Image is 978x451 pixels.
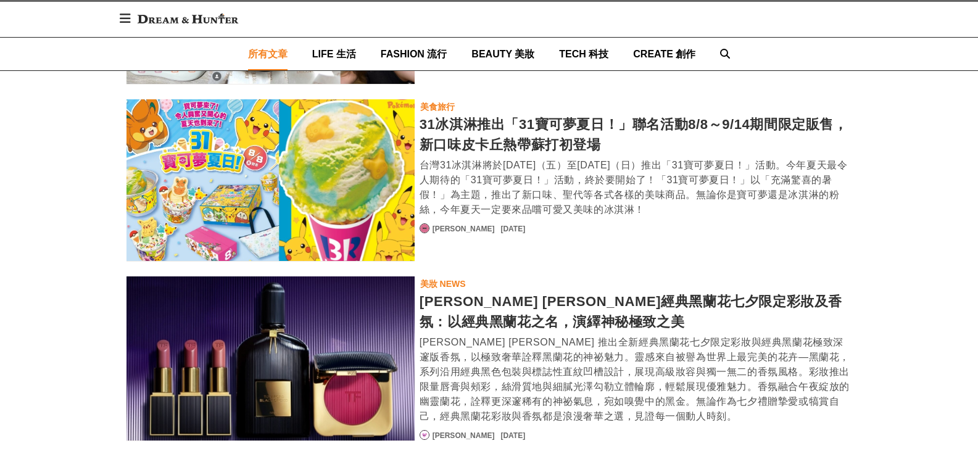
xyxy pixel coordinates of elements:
[471,49,534,59] span: BEAUTY 美妝
[420,291,852,332] div: [PERSON_NAME] [PERSON_NAME]經典黑蘭花七夕限定彩妝及香氛：以經典黑蘭花之名，演繹神秘極致之美
[420,277,466,291] div: 美妝 NEWS
[420,114,852,217] a: 31冰淇淋推出「31寶可夢夏日！」聯名活動8/8～9/14期間限定販售，新口味皮卡丘熱帶蘇打初登場台灣31冰淇淋將於[DATE]（五）至[DATE]（日）推出「31寶可夢夏日！」活動。今年夏天最...
[500,223,525,234] div: [DATE]
[420,223,429,233] a: Avatar
[420,276,466,291] a: 美妝 NEWS
[248,38,288,70] a: 所有文章
[312,49,356,59] span: LIFE 生活
[420,99,455,114] a: 美食旅行
[633,38,695,70] a: CREATE 創作
[420,158,852,217] div: 台灣31冰淇淋將於[DATE]（五）至[DATE]（日）推出「31寶可夢夏日！」活動。今年夏天最令人期待的「31寶可夢夏日！」活動，終於要開始了！「31寶可夢夏日！」以「充滿驚喜的暑假！」為主題...
[420,224,429,233] img: Avatar
[312,38,356,70] a: LIFE 生活
[433,430,495,441] a: [PERSON_NAME]
[500,430,525,441] div: [DATE]
[126,276,415,441] a: TOM FORD經典黑蘭花七夕限定彩妝及香氛：以經典黑蘭花之名，演繹神秘極致之美
[420,114,852,155] div: 31冰淇淋推出「31寶可夢夏日！」聯名活動8/8～9/14期間限定販售，新口味皮卡丘熱帶蘇打初登場
[248,49,288,59] span: 所有文章
[381,49,447,59] span: FASHION 流行
[381,38,447,70] a: FASHION 流行
[633,49,695,59] span: CREATE 創作
[420,100,455,114] div: 美食旅行
[420,430,429,440] a: Avatar
[420,335,852,424] div: [PERSON_NAME] [PERSON_NAME] 推出全新經典黑蘭花七夕限定彩妝與經典黑蘭花極致深邃版香氛，以極致奢華詮釋黑蘭花的神祕魅力。靈感來自被譽為世界上最完美的花卉—黑蘭花，系列沿...
[559,49,608,59] span: TECH 科技
[433,223,495,234] a: [PERSON_NAME]
[420,291,852,424] a: [PERSON_NAME] [PERSON_NAME]經典黑蘭花七夕限定彩妝及香氛：以經典黑蘭花之名，演繹神秘極致之美[PERSON_NAME] [PERSON_NAME] 推出全新經典黑蘭花七...
[126,99,415,262] a: 31冰淇淋推出「31寶可夢夏日！」聯名活動8/8～9/14期間限定販售，新口味皮卡丘熱帶蘇打初登場
[131,7,244,30] img: Dream & Hunter
[559,38,608,70] a: TECH 科技
[471,38,534,70] a: BEAUTY 美妝
[420,431,429,439] img: Avatar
